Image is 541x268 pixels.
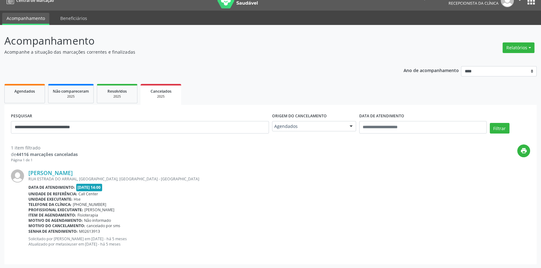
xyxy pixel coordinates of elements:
span: [PERSON_NAME] [84,207,114,212]
b: Senha de atendimento: [28,229,78,234]
p: Ano de acompanhamento [404,66,459,74]
b: Profissional executante: [28,207,83,212]
span: Recepcionista da clínica [449,1,499,6]
span: Resolvidos [107,89,127,94]
span: Cancelados [151,89,171,94]
div: 2025 [145,94,177,99]
button: print [517,144,530,157]
div: 2025 [53,94,89,99]
label: DATA DE ATENDIMENTO [359,111,404,121]
div: RUA ESTRADA DO ARRAIAL, [GEOGRAPHIC_DATA], [GEOGRAPHIC_DATA] - [GEOGRAPHIC_DATA] [28,176,530,182]
b: Motivo do cancelamento: [28,223,85,228]
b: Telefone da clínica: [28,202,72,207]
p: Acompanhe a situação das marcações correntes e finalizadas [4,49,377,55]
b: Unidade executante: [28,197,72,202]
span: Agendados [274,123,343,129]
label: Origem do cancelamento [272,111,327,121]
span: Call Center [78,191,98,197]
span: Não informado [84,218,111,223]
a: [PERSON_NAME] [28,169,73,176]
strong: 44116 marcações canceladas [16,151,78,157]
img: img [11,169,24,183]
a: Acompanhamento [2,13,49,25]
div: 1 item filtrado [11,144,78,151]
div: 2025 [102,94,133,99]
span: [PHONE_NUMBER] [73,202,106,207]
span: Agendados [14,89,35,94]
b: Item de agendamento: [28,212,76,218]
b: Unidade de referência: [28,191,77,197]
div: Página 1 de 1 [11,158,78,163]
p: Acompanhamento [4,33,377,49]
b: Data de atendimento: [28,185,75,190]
span: cancelado por sms [87,223,120,228]
button: Filtrar [490,123,509,134]
span: M02613913 [79,229,100,234]
i: print [520,147,527,154]
b: Motivo de agendamento: [28,218,83,223]
a: Beneficiários [56,13,92,24]
span: Não compareceram [53,89,89,94]
span: Hse [74,197,81,202]
p: Solicitado por [PERSON_NAME] em [DATE] - há 5 meses Atualizado por metasixuser em [DATE] - há 5 m... [28,236,530,247]
span: Fisioterapia [77,212,98,218]
span: [DATE] 14:00 [76,184,102,191]
div: de [11,151,78,158]
label: PESQUISAR [11,111,32,121]
button: Relatórios [503,42,534,53]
